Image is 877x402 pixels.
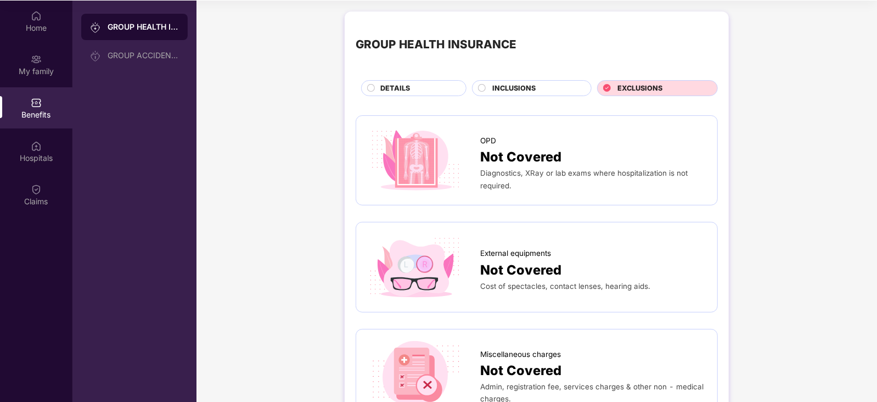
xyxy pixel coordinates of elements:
[31,97,42,108] img: svg+xml;base64,PHN2ZyBpZD0iQmVuZWZpdHMiIHhtbG5zPSJodHRwOi8vd3d3LnczLm9yZy8yMDAwL3N2ZyIgd2lkdGg9Ij...
[480,282,650,291] span: Cost of spectacles, contact lenses, hearing aids.
[617,83,662,94] span: EXCLUSIONS
[380,83,410,94] span: DETAILS
[493,83,536,94] span: INCLUSIONS
[108,51,179,60] div: GROUP ACCIDENTAL INSURANCE
[90,22,101,33] img: svg+xml;base64,PHN2ZyB3aWR0aD0iMjAiIGhlaWdodD0iMjAiIHZpZXdCb3g9IjAgMCAyMCAyMCIgZmlsbD0ibm9uZSIgeG...
[480,349,561,360] span: Miscellaneous charges
[31,184,42,195] img: svg+xml;base64,PHN2ZyBpZD0iQ2xhaW0iIHhtbG5zPSJodHRwOi8vd3d3LnczLm9yZy8yMDAwL3N2ZyIgd2lkdGg9IjIwIi...
[108,21,179,32] div: GROUP HEALTH INSURANCE
[480,360,561,381] span: Not Covered
[367,127,464,194] img: icon
[31,10,42,21] img: svg+xml;base64,PHN2ZyBpZD0iSG9tZSIgeG1sbnM9Imh0dHA6Ly93d3cudzMub3JnLzIwMDAvc3ZnIiB3aWR0aD0iMjAiIG...
[31,54,42,65] img: svg+xml;base64,PHN2ZyB3aWR0aD0iMjAiIGhlaWdodD0iMjAiIHZpZXdCb3g9IjAgMCAyMCAyMCIgZmlsbD0ibm9uZSIgeG...
[480,147,561,167] span: Not Covered
[356,36,516,53] div: GROUP HEALTH INSURANCE
[480,169,688,189] span: Diagnostics, XRay or lab exams where hospitalization is not required.
[480,248,551,259] span: External equipments
[90,51,101,62] img: svg+xml;base64,PHN2ZyB3aWR0aD0iMjAiIGhlaWdodD0iMjAiIHZpZXdCb3g9IjAgMCAyMCAyMCIgZmlsbD0ibm9uZSIgeG...
[480,260,561,280] span: Not Covered
[480,135,496,147] span: OPD
[367,233,464,300] img: icon
[31,141,42,152] img: svg+xml;base64,PHN2ZyBpZD0iSG9zcGl0YWxzIiB4bWxucz0iaHR0cDovL3d3dy53My5vcmcvMjAwMC9zdmciIHdpZHRoPS...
